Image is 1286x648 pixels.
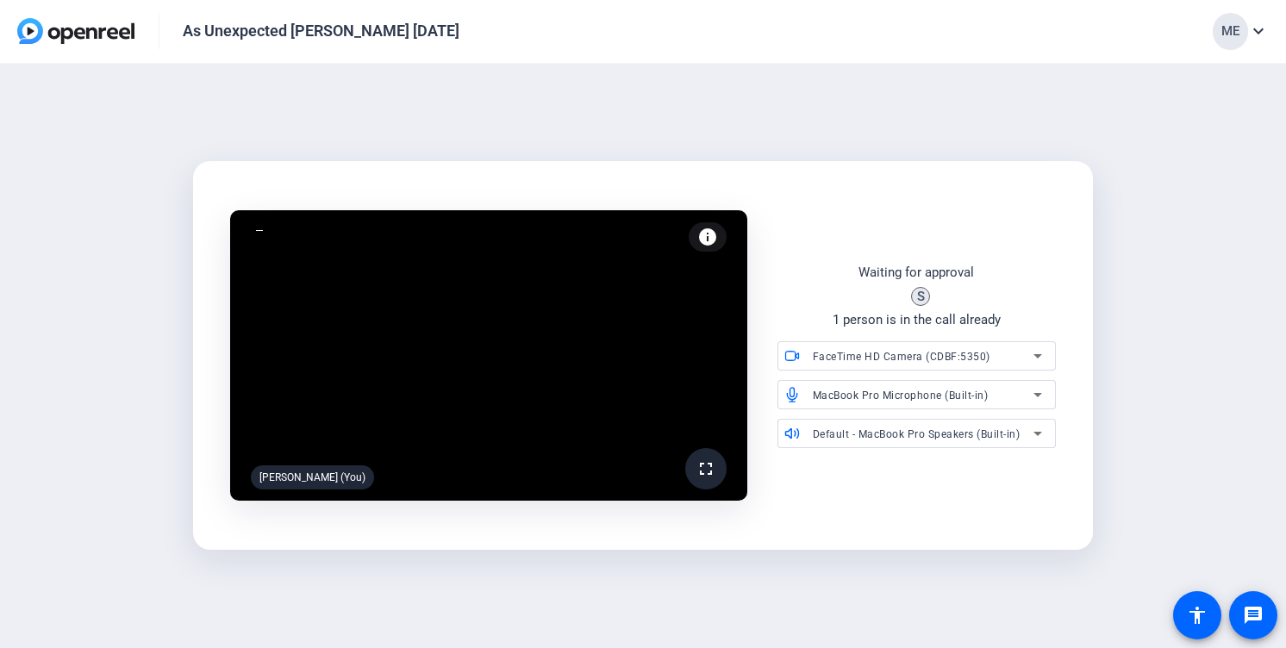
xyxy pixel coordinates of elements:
div: [PERSON_NAME] (You) [251,465,374,489]
div: As Unexpected [PERSON_NAME] [DATE] [183,21,459,41]
div: Waiting for approval [858,263,974,283]
span: Default - MacBook Pro Speakers (Built-in) [813,428,1021,440]
img: OpenReel logo [17,18,134,44]
mat-icon: expand_more [1248,21,1269,41]
span: MacBook Pro Microphone (Built-in) [813,389,989,402]
div: 1 person is in the call already [833,310,1001,330]
mat-icon: accessibility [1187,605,1208,626]
mat-icon: info [697,227,718,247]
span: FaceTime HD Camera (CDBF:5350) [813,351,990,363]
div: S [911,287,930,306]
div: ME [1213,13,1248,50]
mat-icon: fullscreen [696,458,716,479]
mat-icon: message [1243,605,1264,626]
